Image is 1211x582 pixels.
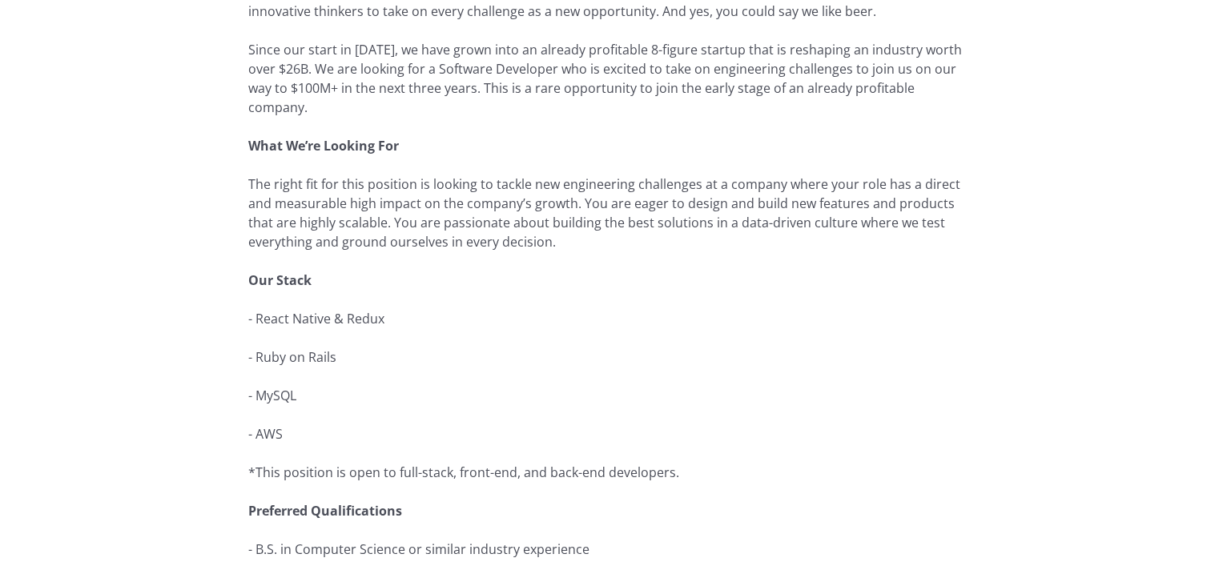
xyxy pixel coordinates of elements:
[248,40,963,117] p: Since our start in [DATE], we have grown into an already profitable 8-figure startup that is resh...
[248,175,963,251] p: The right fit for this position is looking to tackle new engineering challenges at a company wher...
[248,271,312,289] strong: Our Stack
[248,502,402,520] strong: Preferred Qualifications
[248,424,963,444] p: - AWS
[248,137,399,155] strong: What We’re Looking For
[248,309,963,328] p: - React Native & Redux
[248,463,963,482] p: *This position is open to full-stack, front-end, and back-end developers.
[248,386,963,405] p: - MySQL
[248,347,963,367] p: - Ruby on Rails
[248,540,963,559] p: - B.S. in Computer Science or similar industry experience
